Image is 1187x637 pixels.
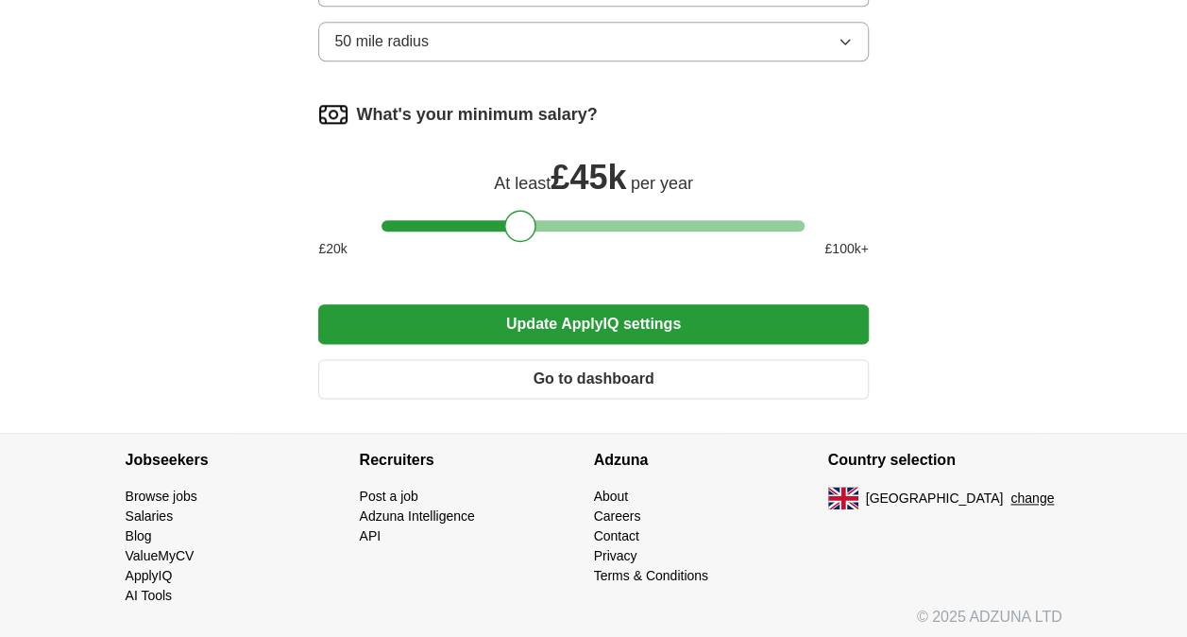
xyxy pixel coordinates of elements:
[126,548,195,563] a: ValueMyCV
[828,434,1062,487] h4: Country selection
[494,174,551,193] span: At least
[1010,489,1054,508] button: change
[866,489,1004,508] span: [GEOGRAPHIC_DATA]
[828,487,858,509] img: UK flag
[594,508,641,524] a: Careers
[824,239,868,259] span: £ 100 k+
[126,588,173,603] a: AI Tools
[318,99,348,129] img: salary.png
[360,508,475,524] a: Adzuna Intelligence
[551,158,626,197] span: £ 45k
[126,568,173,583] a: ApplyIQ
[360,528,382,543] a: API
[594,489,629,504] a: About
[594,548,637,563] a: Privacy
[318,239,347,259] span: £ 20 k
[360,489,418,504] a: Post a job
[318,22,868,61] button: 50 mile radius
[126,489,197,504] a: Browse jobs
[631,174,693,193] span: per year
[318,304,868,344] button: Update ApplyIQ settings
[126,508,174,524] a: Salaries
[594,568,708,583] a: Terms & Conditions
[356,102,597,128] label: What's your minimum salary?
[318,359,868,399] button: Go to dashboard
[334,30,429,53] span: 50 mile radius
[126,528,152,543] a: Blog
[594,528,639,543] a: Contact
